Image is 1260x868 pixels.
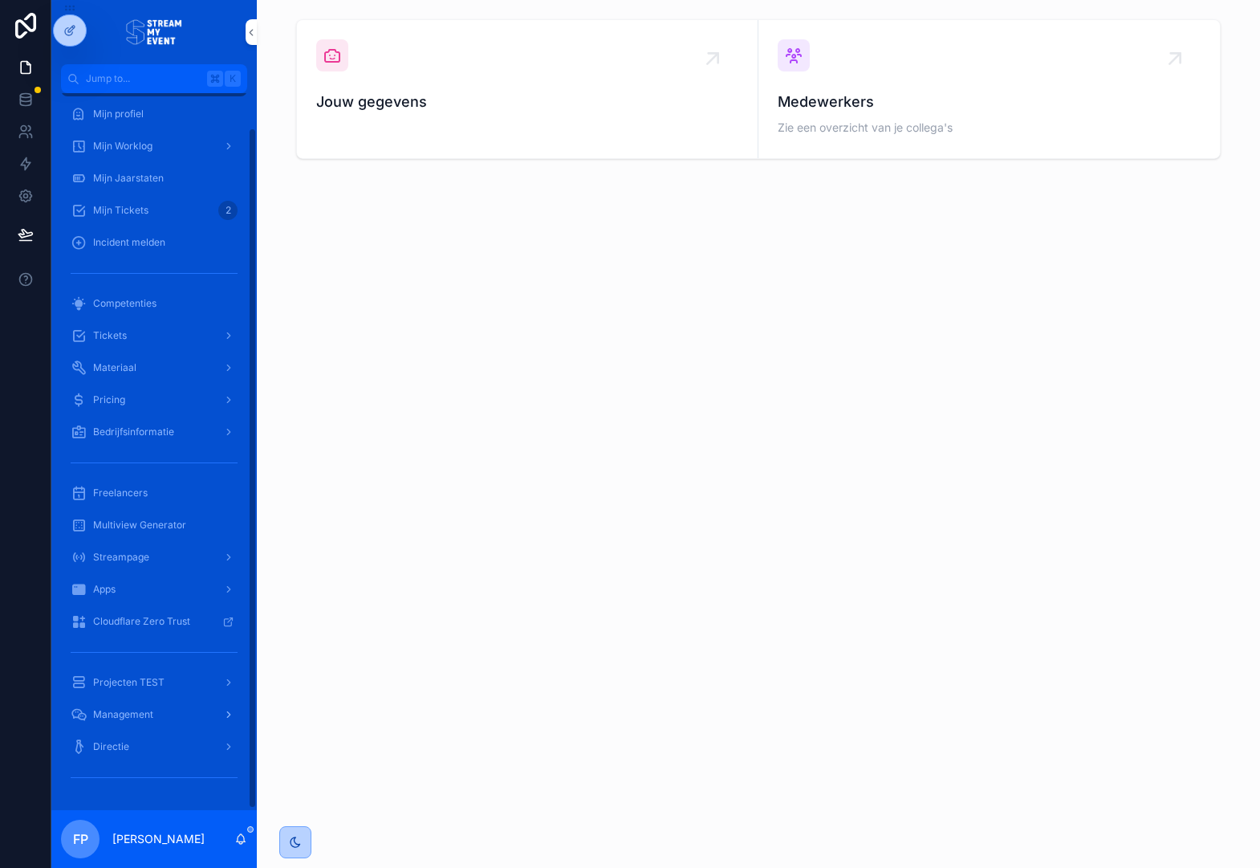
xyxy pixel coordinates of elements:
[126,19,182,45] img: App logo
[86,72,201,85] span: Jump to...
[93,172,164,185] span: Mijn Jaarstaten
[93,551,149,564] span: Streampage
[93,676,165,689] span: Projecten TEST
[61,353,247,382] a: Materiaal
[61,732,247,761] a: Directie
[61,164,247,193] a: Mijn Jaarstaten
[73,829,88,849] span: FP
[61,418,247,446] a: Bedrijfsinformatie
[61,289,247,318] a: Competenties
[758,20,1220,158] a: MedewerkersZie een overzicht van je collega's
[112,831,205,847] p: [PERSON_NAME]
[297,20,758,158] a: Jouw gegevens
[93,708,153,721] span: Management
[93,393,125,406] span: Pricing
[226,72,239,85] span: K
[61,196,247,225] a: Mijn Tickets2
[61,228,247,257] a: Incident melden
[93,236,165,249] span: Incident melden
[93,108,144,120] span: Mijn profiel
[93,740,129,753] span: Directie
[93,204,148,217] span: Mijn Tickets
[93,140,152,153] span: Mijn Worklog
[61,132,247,161] a: Mijn Worklog
[61,511,247,540] a: Multiview Generator
[93,329,127,342] span: Tickets
[61,700,247,729] a: Management
[316,91,738,113] span: Jouw gegevens
[218,201,238,220] div: 2
[61,607,247,636] a: Cloudflare Zero Trust
[93,361,136,374] span: Materiaal
[61,668,247,697] a: Projecten TEST
[61,64,247,93] button: Jump to...K
[61,100,247,128] a: Mijn profiel
[93,583,116,596] span: Apps
[93,487,148,499] span: Freelancers
[51,93,257,810] div: scrollable content
[93,426,174,438] span: Bedrijfsinformatie
[61,321,247,350] a: Tickets
[93,615,190,628] span: Cloudflare Zero Trust
[93,519,186,532] span: Multiview Generator
[778,120,1201,136] span: Zie een overzicht van je collega's
[61,543,247,572] a: Streampage
[61,479,247,507] a: Freelancers
[61,575,247,604] a: Apps
[778,91,1201,113] span: Medewerkers
[61,385,247,414] a: Pricing
[93,297,156,310] span: Competenties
